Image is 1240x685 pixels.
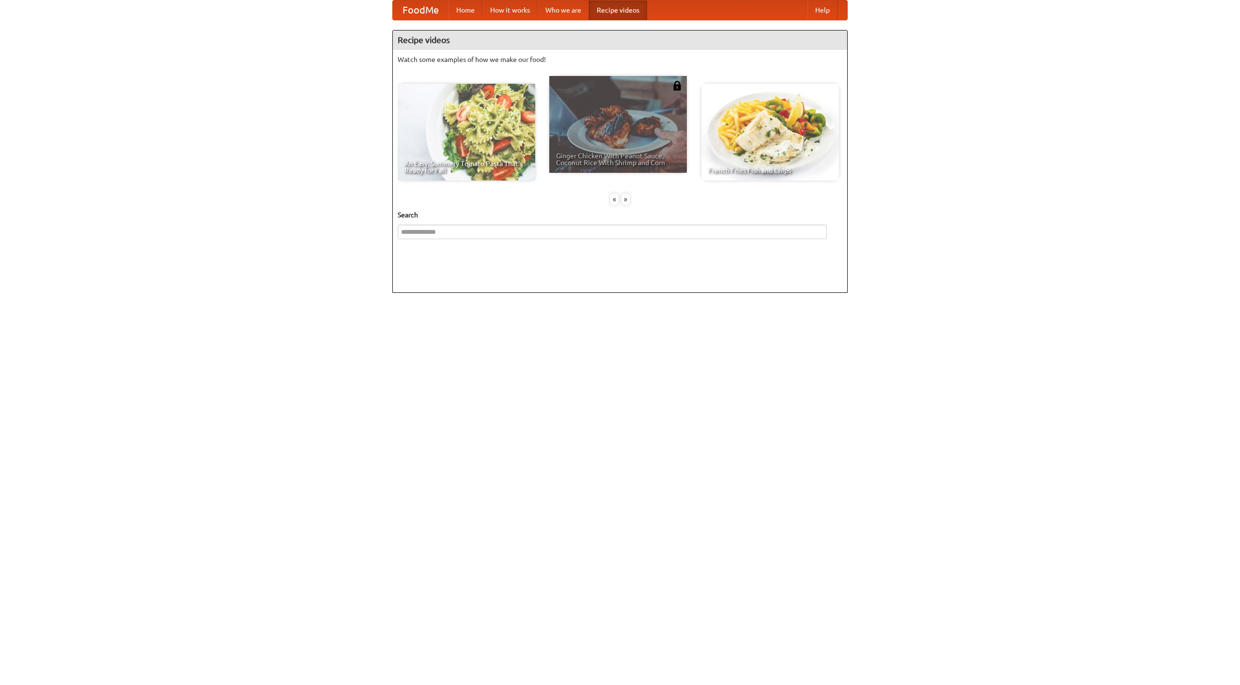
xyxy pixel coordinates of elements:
[449,0,482,20] a: Home
[538,0,589,20] a: Who we are
[393,30,847,50] h4: Recipe videos
[393,0,449,20] a: FoodMe
[398,84,535,181] a: An Easy, Summery Tomato Pasta That's Ready for Fall
[621,193,630,205] div: »
[398,210,842,220] h5: Search
[482,0,538,20] a: How it works
[708,167,832,174] span: French Fries Fish and Chips
[701,84,839,181] a: French Fries Fish and Chips
[404,160,528,174] span: An Easy, Summery Tomato Pasta That's Ready for Fall
[589,0,647,20] a: Recipe videos
[672,81,682,91] img: 483408.png
[807,0,837,20] a: Help
[610,193,619,205] div: «
[398,55,842,64] p: Watch some examples of how we make our food!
